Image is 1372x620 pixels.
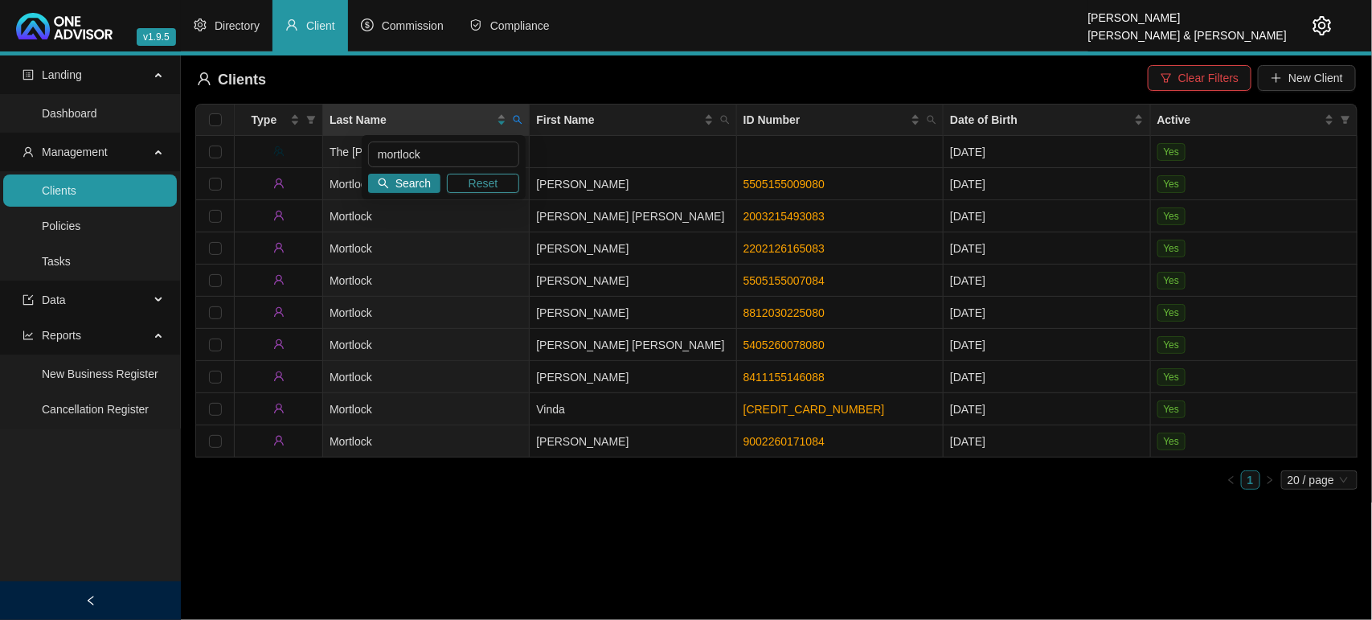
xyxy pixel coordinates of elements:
[530,168,736,200] td: [PERSON_NAME]
[378,178,389,189] span: search
[513,115,522,125] span: search
[1258,65,1356,91] button: New Client
[23,69,34,80] span: profile
[323,297,530,329] td: Mortlock
[530,361,736,393] td: [PERSON_NAME]
[530,105,736,136] th: First Name
[944,136,1150,168] td: [DATE]
[1242,471,1259,489] a: 1
[743,242,825,255] a: 2202126165083
[743,178,825,191] a: 5505155009080
[530,232,736,265] td: [PERSON_NAME]
[323,393,530,425] td: Mortlock
[944,393,1150,425] td: [DATE]
[42,294,66,306] span: Data
[1157,433,1186,450] span: Yes
[323,136,530,168] td: The [PERSON_NAME] Family Trust
[1157,272,1186,289] span: Yes
[1088,22,1287,39] div: [PERSON_NAME] & [PERSON_NAME]
[530,265,736,297] td: [PERSON_NAME]
[1157,175,1186,193] span: Yes
[1260,470,1280,490] button: right
[273,371,285,382] span: user
[197,72,211,86] span: user
[944,168,1150,200] td: [DATE]
[1157,368,1186,386] span: Yes
[323,200,530,232] td: Mortlock
[273,403,285,414] span: user
[530,393,736,425] td: Vinda
[743,306,825,319] a: 8812030225080
[1265,475,1275,485] span: right
[944,297,1150,329] td: [DATE]
[273,146,285,157] span: team
[1281,470,1358,490] div: Page Size
[490,19,550,32] span: Compliance
[23,330,34,341] span: line-chart
[743,371,825,384] a: 8411155146088
[1222,470,1241,490] button: left
[536,111,700,129] span: First Name
[395,175,431,192] span: Search
[469,175,498,192] span: Reset
[1337,108,1354,132] span: filter
[42,146,108,158] span: Management
[1151,105,1358,136] th: Active
[944,425,1150,458] td: [DATE]
[1157,207,1186,225] span: Yes
[42,220,80,232] a: Policies
[306,115,316,125] span: filter
[42,403,149,416] a: Cancellation Register
[1288,471,1351,489] span: 20 / page
[323,232,530,265] td: Mortlock
[215,19,260,32] span: Directory
[241,111,287,129] span: Type
[235,105,323,136] th: Type
[382,19,444,32] span: Commission
[42,68,82,81] span: Landing
[285,18,298,31] span: user
[273,306,285,318] span: user
[42,367,158,380] a: New Business Register
[368,174,440,193] button: Search
[42,255,71,268] a: Tasks
[743,210,825,223] a: 2003215493083
[323,361,530,393] td: Mortlock
[530,297,736,329] td: [PERSON_NAME]
[42,184,76,197] a: Clients
[42,329,81,342] span: Reports
[743,111,907,129] span: ID Number
[944,232,1150,265] td: [DATE]
[23,294,34,306] span: import
[323,168,530,200] td: Mortlock
[510,108,526,132] span: search
[743,339,825,351] a: 5405260078080
[924,108,940,132] span: search
[743,274,825,287] a: 5505155007084
[306,19,335,32] span: Client
[530,329,736,361] td: [PERSON_NAME] [PERSON_NAME]
[469,18,482,31] span: safety
[361,18,374,31] span: dollar
[1227,475,1236,485] span: left
[1157,336,1186,354] span: Yes
[1341,115,1350,125] span: filter
[1157,304,1186,322] span: Yes
[1157,400,1186,418] span: Yes
[273,274,285,285] span: user
[743,403,885,416] a: [CREDIT_CARD_NUMBER]
[323,265,530,297] td: Mortlock
[42,107,97,120] a: Dashboard
[717,108,733,132] span: search
[273,339,285,350] span: user
[944,105,1150,136] th: Date of Birth
[944,361,1150,393] td: [DATE]
[1313,16,1332,35] span: setting
[23,146,34,158] span: user
[330,111,494,129] span: Last Name
[273,178,285,189] span: user
[944,329,1150,361] td: [DATE]
[743,435,825,448] a: 9002260171084
[1288,69,1343,87] span: New Client
[944,265,1150,297] td: [DATE]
